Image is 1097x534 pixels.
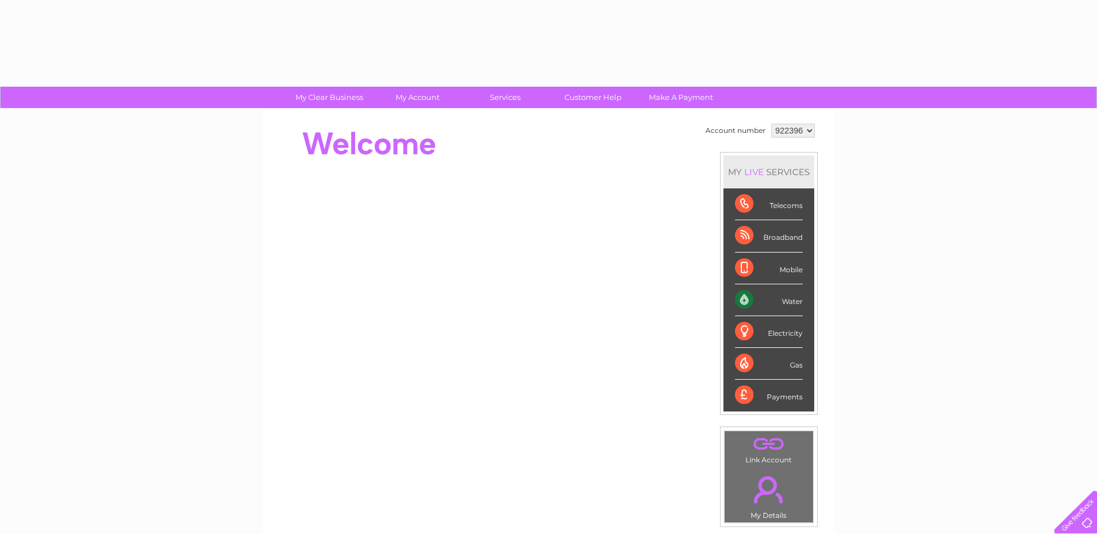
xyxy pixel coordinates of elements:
[735,220,803,252] div: Broadband
[735,188,803,220] div: Telecoms
[735,380,803,411] div: Payments
[457,87,553,108] a: Services
[724,431,814,467] td: Link Account
[727,434,810,454] a: .
[727,469,810,510] a: .
[282,87,377,108] a: My Clear Business
[703,121,769,140] td: Account number
[742,166,766,177] div: LIVE
[735,284,803,316] div: Water
[370,87,465,108] a: My Account
[633,87,729,108] a: Make A Payment
[723,155,814,188] div: MY SERVICES
[735,348,803,380] div: Gas
[545,87,641,108] a: Customer Help
[735,253,803,284] div: Mobile
[724,466,814,523] td: My Details
[735,316,803,348] div: Electricity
